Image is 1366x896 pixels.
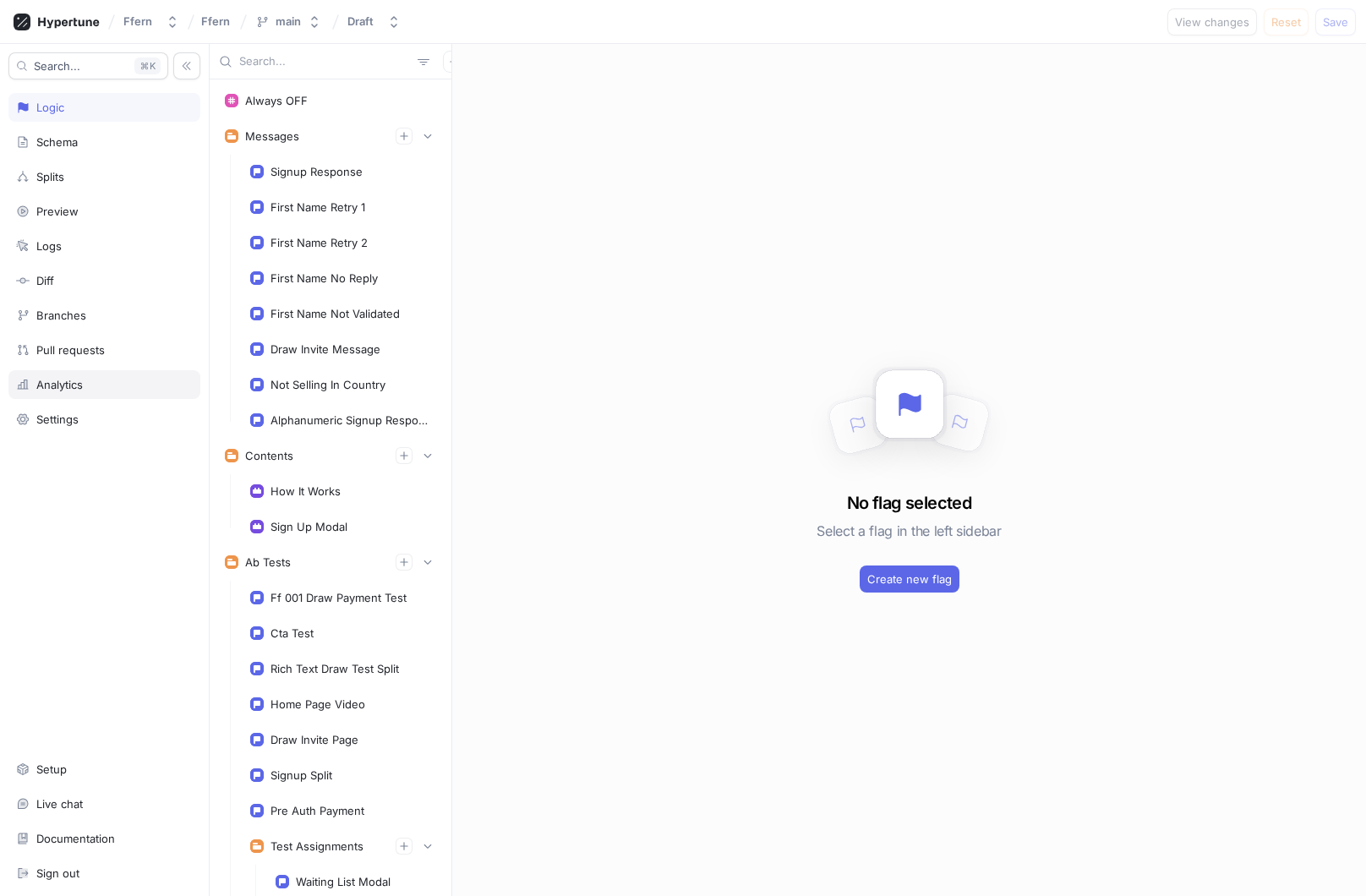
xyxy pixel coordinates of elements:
div: Ab Tests [245,555,291,569]
div: Rich Text Draw Test Split [270,662,399,675]
button: Save [1315,8,1356,36]
span: Search... [34,61,80,71]
a: Documentation [8,824,200,853]
div: main [276,14,301,29]
div: Diff [36,274,54,287]
div: How It Works [270,484,341,498]
div: First Name Retry 1 [270,200,365,214]
div: Home Page Video [270,697,365,711]
div: Cta Test [270,626,314,640]
div: Test Assignments [270,839,363,853]
h5: Select a flag in the left sidebar [817,516,1001,546]
div: Logic [36,101,64,114]
div: Draw Invite Page [270,733,358,746]
div: K [134,57,161,74]
div: Schema [36,135,78,149]
button: View changes [1167,8,1257,36]
div: Waiting List Modal [296,875,391,888]
div: Settings [36,412,79,426]
div: First Name No Reply [270,271,378,285]
span: Create new flag [867,574,952,584]
div: Ffern [123,14,152,29]
button: Search...K [8,52,168,79]
div: Splits [36,170,64,183]
div: Always OFF [245,94,308,107]
button: Create new flag [860,565,959,593]
button: Draft [341,8,407,36]
div: Contents [245,449,293,462]
div: Documentation [36,832,115,845]
div: Draft [347,14,374,29]
div: First Name Retry 2 [270,236,368,249]
div: Signup Response [270,165,363,178]
div: First Name Not Validated [270,307,400,320]
div: Sign out [36,866,79,880]
h3: No flag selected [847,490,971,516]
div: Branches [36,309,86,322]
span: View changes [1175,17,1249,27]
div: Signup Split [270,768,332,782]
div: Ff 001 Draw Payment Test [270,591,407,604]
div: Live chat [36,797,83,811]
span: Save [1323,17,1348,27]
div: Not Selling In Country [270,378,385,391]
div: Pull requests [36,343,105,357]
span: Ffern [201,15,230,27]
div: Pre Auth Payment [270,804,364,817]
div: Logs [36,239,62,253]
button: Reset [1264,8,1309,36]
input: Search... [239,53,411,70]
div: Draw Invite Message [270,342,380,356]
div: Setup [36,762,67,776]
div: Alphanumeric Signup Response [270,413,429,427]
div: Messages [245,129,299,143]
span: Reset [1271,17,1301,27]
button: Ffern [117,8,186,36]
div: Analytics [36,378,83,391]
button: main [249,8,328,36]
div: Preview [36,205,79,218]
div: Sign Up Modal [270,520,347,533]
